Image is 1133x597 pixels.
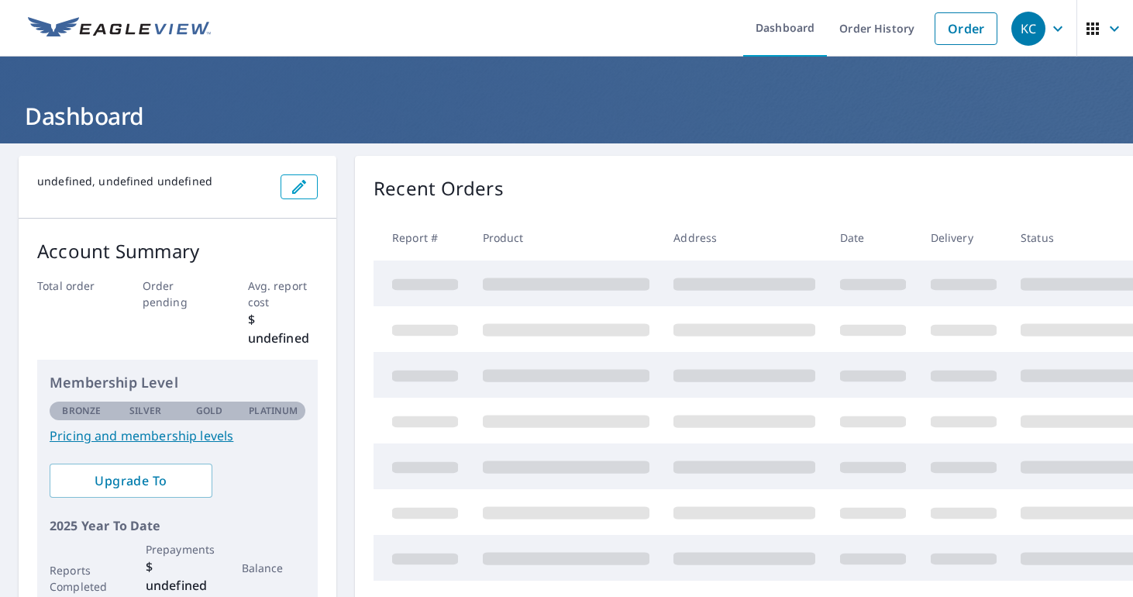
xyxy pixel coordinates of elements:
[50,426,305,445] a: Pricing and membership levels
[143,278,213,310] p: Order pending
[918,215,1009,261] th: Delivery
[248,310,319,347] p: $ undefined
[248,278,319,310] p: Avg. report cost
[146,557,210,595] p: $ undefined
[129,404,162,418] p: Silver
[50,516,305,535] p: 2025 Year To Date
[37,278,108,294] p: Total order
[146,541,210,557] p: Prepayments
[19,100,1114,132] h1: Dashboard
[37,174,268,188] p: undefined, undefined undefined
[374,215,470,261] th: Report #
[1011,12,1045,46] div: KC
[661,215,828,261] th: Address
[374,174,504,202] p: Recent Orders
[935,12,997,45] a: Order
[828,215,918,261] th: Date
[242,560,306,576] p: Balance
[50,464,212,498] a: Upgrade To
[470,215,662,261] th: Product
[249,404,298,418] p: Platinum
[196,404,222,418] p: Gold
[62,472,200,489] span: Upgrade To
[50,562,114,595] p: Reports Completed
[28,17,211,40] img: EV Logo
[62,404,101,418] p: Bronze
[37,237,318,265] p: Account Summary
[50,372,305,393] p: Membership Level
